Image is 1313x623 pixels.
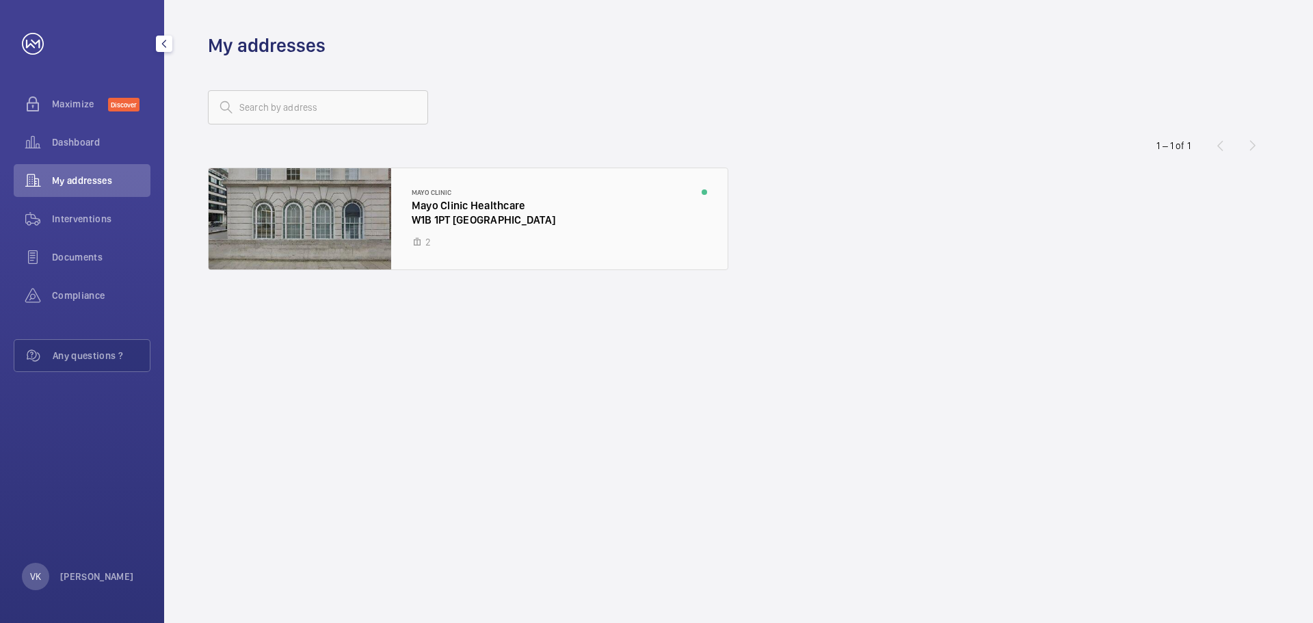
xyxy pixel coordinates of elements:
div: 1 – 1 of 1 [1156,139,1191,153]
span: Documents [52,250,150,264]
span: Maximize [52,97,108,111]
span: Any questions ? [53,349,150,362]
span: My addresses [52,174,150,187]
span: Compliance [52,289,150,302]
input: Search by address [208,90,428,124]
span: Dashboard [52,135,150,149]
span: Discover [108,98,140,111]
h1: My addresses [208,33,326,58]
p: [PERSON_NAME] [60,570,134,583]
span: Interventions [52,212,150,226]
p: VK [30,570,41,583]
